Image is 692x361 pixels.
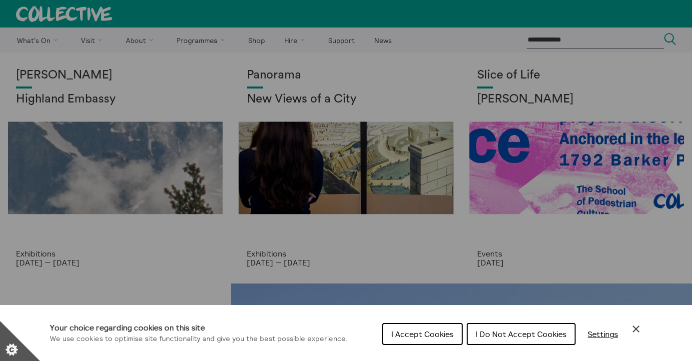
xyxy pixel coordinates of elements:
h1: Your choice regarding cookies on this site [50,321,348,333]
button: Close Cookie Control [630,323,642,335]
button: I Accept Cookies [382,323,463,345]
p: We use cookies to optimise site functionality and give you the best possible experience. [50,333,348,344]
button: I Do Not Accept Cookies [467,323,576,345]
span: Settings [588,329,618,339]
span: I Accept Cookies [391,329,454,339]
button: Settings [580,324,626,344]
span: I Do Not Accept Cookies [476,329,567,339]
